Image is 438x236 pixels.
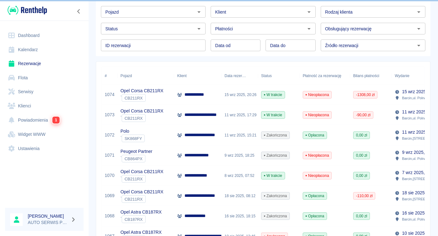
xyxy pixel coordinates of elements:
button: Otwórz [305,8,313,16]
span: Opłacona [303,193,327,199]
div: Bilans płatności [353,67,379,85]
div: Płatność za rezerwację [300,67,350,85]
span: CB211RX [122,116,145,121]
div: Pojazd [117,67,174,85]
button: Sort [246,71,255,80]
button: Otwórz [195,8,203,16]
span: -90,00 zł [353,112,373,118]
span: SK868FY [122,136,144,141]
div: ` [120,215,162,223]
a: Flota [5,71,84,85]
h6: [PERSON_NAME] [28,213,68,219]
button: Otwórz [414,24,423,33]
p: Barcin , ul. Polna54 [402,156,430,161]
div: Klient [174,67,221,85]
div: ` [120,175,163,183]
span: CB211RX [122,177,145,181]
a: Powiadomienia1 [5,113,84,127]
a: 1070 [105,172,114,179]
p: Barcin , ul. Polna54 [402,115,430,121]
div: 8 wrz 2025, 07:52 [221,166,258,186]
div: 16 sie 2025, 18:15 [221,206,258,226]
div: # [102,67,117,85]
span: CB211RX [122,197,145,202]
button: Otwórz [414,41,423,50]
span: Zakończona [261,153,289,158]
a: Renthelp logo [5,5,47,15]
img: Renthelp logo [8,5,47,15]
span: 0,00 zł [353,132,370,138]
input: DD.MM.YYYY [266,39,315,51]
span: CB864PX [122,156,145,161]
span: -110,00 zł [353,193,375,199]
a: Rezerwacje [5,57,84,71]
span: Nieopłacona [303,92,331,98]
span: Nieopłacona [303,112,331,118]
p: 7 wrz 2025, 18:00 [402,169,437,176]
a: 1068 [105,213,114,219]
p: Opel Corsa CB211RX [120,189,163,195]
div: ` [120,114,163,122]
p: Opel Corsa CB211RX [120,88,163,94]
button: Zwiń nawigację [74,7,84,15]
div: Wydanie [395,67,409,85]
span: W trakcie [261,112,285,118]
span: Zakończona [261,213,289,219]
a: 1074 [105,91,114,98]
p: Polo [120,128,145,135]
div: Płatność za rezerwację [303,67,342,85]
span: Zakończona [261,193,289,199]
p: Peugeot Partner [120,148,152,155]
div: 18 sie 2025, 08:12 [221,186,258,206]
button: Otwórz [195,24,203,33]
span: W trakcie [261,173,285,179]
p: AUTO SERWIS Przybyła [28,219,68,226]
p: 18 sie 2025, 09:00 [402,190,438,196]
span: Zakończona [261,132,289,138]
span: Opłacona [303,213,327,219]
p: Opel Corsa CB211RX [120,108,163,114]
span: 0,00 zł [353,153,370,158]
a: 1071 [105,152,114,159]
div: Klient [177,67,187,85]
a: Kalendarz [5,43,84,57]
div: ` [120,135,145,142]
div: Pojazd [120,67,132,85]
span: Opłacona [303,132,327,138]
p: Opel Corsa CB211RX [120,168,163,175]
div: 9 wrz 2025, 18:25 [221,145,258,166]
div: ` [120,94,163,102]
div: 15 wrz 2025, 20:26 [221,85,258,105]
span: CB211RX [122,96,145,100]
div: ` [120,195,163,203]
div: 11 wrz 2025, 17:29 [221,105,258,125]
span: 0,00 zł [353,173,370,179]
a: Klienci [5,99,84,113]
a: 1072 [105,132,114,138]
p: Barcin , ul. Polna54 [402,216,430,222]
div: ` [120,155,152,162]
span: -1308,00 zł [353,92,377,98]
p: 16 sie 2025, 19:00 [402,210,438,216]
div: Data rezerwacji [221,67,258,85]
a: Serwisy [5,85,84,99]
p: Opel Astra CB187RX [120,209,162,215]
p: Opel Astra CB187RX [120,229,162,236]
div: Bilans płatności [350,67,392,85]
button: Otwórz [414,8,423,16]
span: Nieopłacona [303,153,331,158]
span: 0,00 zł [353,213,370,219]
button: Sort [409,71,418,80]
a: Dashboard [5,28,84,43]
a: Widget WWW [5,127,84,142]
div: Status [261,67,272,85]
button: Otwórz [305,24,313,33]
div: 11 wrz 2025, 15:21 [221,125,258,145]
div: Data rezerwacji [225,67,246,85]
span: W trakcie [261,92,285,98]
p: Barcin , ul. Polna54 [402,95,430,101]
input: DD.MM.YYYY [211,39,260,51]
span: Nieopłacona [303,173,331,179]
div: Status [258,67,300,85]
a: 1069 [105,192,114,199]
